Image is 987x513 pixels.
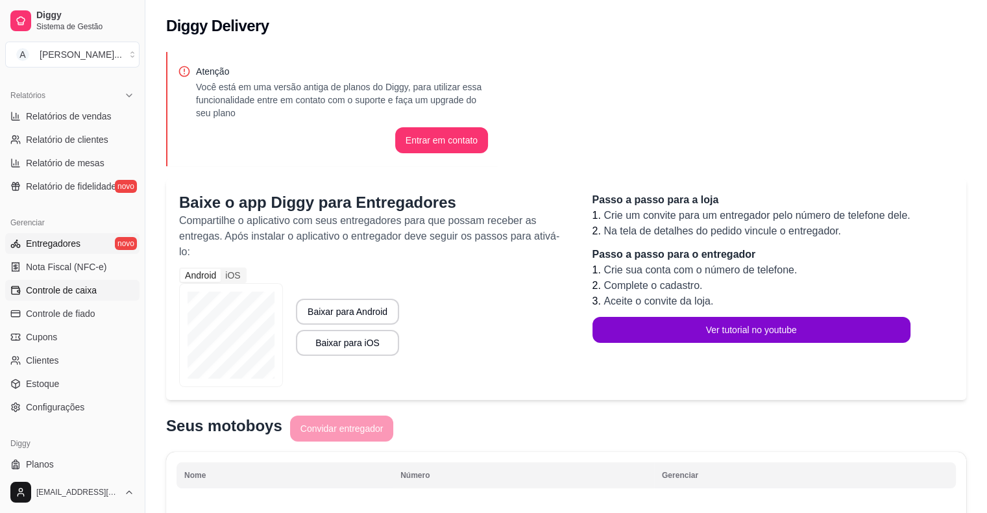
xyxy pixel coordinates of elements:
[5,303,140,324] a: Controle de fiado
[592,317,910,343] button: Ver tutorial no youtube
[26,331,57,344] span: Cupons
[166,16,269,36] h2: Diggy Delivery
[592,247,910,262] p: Passo a passo para o entregador
[40,48,122,61] div: [PERSON_NAME] ...
[5,433,140,454] div: Diggy
[5,212,140,233] div: Gerenciar
[26,156,104,169] span: Relatório de mesas
[36,487,119,497] span: [EMAIL_ADDRESS][DOMAIN_NAME]
[5,129,140,150] a: Relatório de clientes
[179,213,567,260] p: Compartilhe o aplicativo com seus entregadores para que possam receber as entregas. Após instalar...
[592,262,910,278] li: 1.
[592,208,910,223] li: 1.
[36,10,134,21] span: Diggy
[26,377,59,390] span: Estoque
[5,5,140,36] a: DiggySistema de Gestão
[5,233,140,254] a: Entregadoresnovo
[654,462,956,488] th: Gerenciar
[5,477,140,508] button: [EMAIL_ADDRESS][DOMAIN_NAME]
[592,223,910,239] li: 2.
[177,462,393,488] th: Nome
[5,454,140,475] a: Planos
[26,458,54,471] span: Planos
[296,330,399,356] button: Baixar para iOS
[592,278,910,294] li: 2.
[26,110,112,123] span: Relatórios de vendas
[603,295,713,307] span: Aceite o convite da loja.
[603,210,910,221] span: Crie um convite para um entregador pelo número de telefone dele.
[221,269,245,282] div: iOS
[5,373,140,394] a: Estoque
[196,65,488,78] p: Atenção
[5,280,140,301] a: Controle de caixa
[5,106,140,127] a: Relatórios de vendas
[603,264,797,275] span: Crie sua conta com o número de telefone.
[26,237,80,250] span: Entregadores
[5,42,140,68] button: Select a team
[395,127,488,153] button: Entrar em contato
[5,153,140,173] a: Relatório de mesas
[26,180,116,193] span: Relatório de fidelidade
[592,192,910,208] p: Passo a passo para a loja
[166,416,282,436] p: Seus motoboys
[26,307,95,320] span: Controle de fiado
[5,176,140,197] a: Relatório de fidelidadenovo
[180,269,221,282] div: Android
[5,397,140,418] a: Configurações
[603,225,841,236] span: Na tela de detalhes do pedido vincule o entregador.
[196,81,488,119] p: Você está em uma versão antiga de planos do Diggy, para utilizar essa funcionalidade entre em con...
[36,21,134,32] span: Sistema de Gestão
[5,256,140,277] a: Nota Fiscal (NFC-e)
[26,354,59,367] span: Clientes
[296,299,399,325] button: Baixar para Android
[26,401,84,414] span: Configurações
[26,133,108,146] span: Relatório de clientes
[26,260,106,273] span: Nota Fiscal (NFC-e)
[592,294,910,309] li: 3.
[393,462,654,488] th: Número
[10,90,45,101] span: Relatórios
[603,280,702,291] span: Complete o cadastro.
[5,327,140,347] a: Cupons
[179,192,567,213] p: Baixe o app Diggy para Entregadores
[26,284,97,297] span: Controle de caixa
[16,48,29,61] span: A
[5,350,140,371] a: Clientes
